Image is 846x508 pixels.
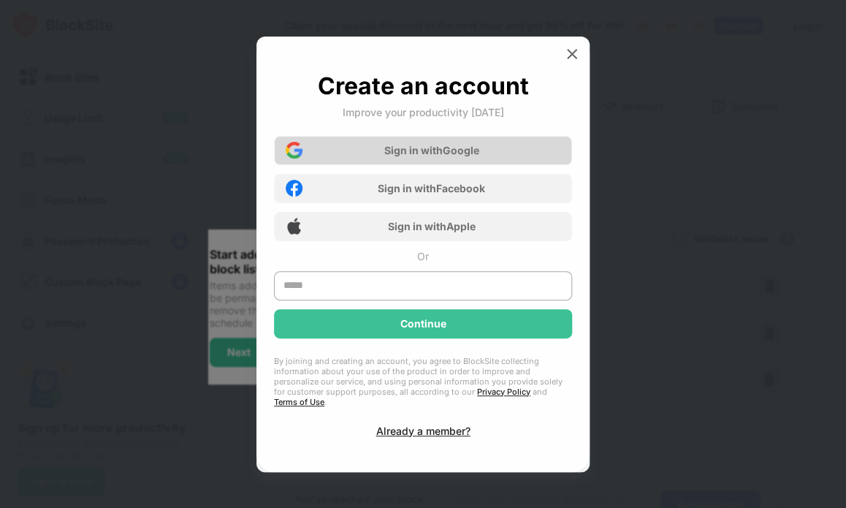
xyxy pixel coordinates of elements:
[286,180,302,197] img: facebook-icon.png
[376,425,470,437] div: Already a member?
[417,250,429,262] div: Or
[318,72,529,100] div: Create an account
[274,397,324,407] a: Terms of Use
[274,356,572,407] div: By joining and creating an account, you agree to BlockSite collecting information about your use ...
[378,182,485,194] div: Sign in with Facebook
[343,106,504,118] div: Improve your productivity [DATE]
[400,318,446,330] div: Continue
[477,387,530,397] a: Privacy Policy
[384,144,479,156] div: Sign in with Google
[286,218,302,235] img: apple-icon.png
[286,142,302,159] img: google-icon.png
[388,220,476,232] div: Sign in with Apple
